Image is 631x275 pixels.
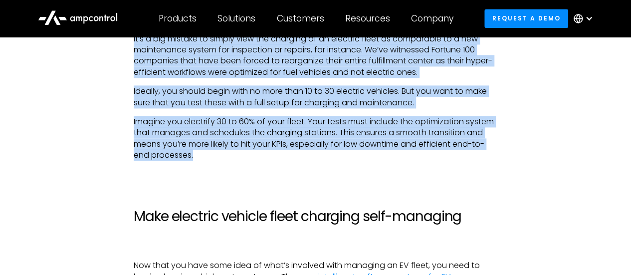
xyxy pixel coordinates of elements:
[134,208,497,225] h2: Make electric vehicle fleet charging self-managing
[277,13,324,24] div: Customers
[134,86,497,108] p: Ideally, you should begin with no more than 10 to 30 electric vehicles. But you want to make sure...
[134,116,497,161] p: Imagine you electrify 30 to 60% of your fleet. Your tests must include the optimization system th...
[345,13,390,24] div: Resources
[411,13,453,24] div: Company
[217,13,255,24] div: Solutions
[134,33,497,78] p: It’s a big mistake to simply view the charging of an electric fleet as comparable to a new mainte...
[484,9,568,27] a: Request a demo
[159,13,197,24] div: Products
